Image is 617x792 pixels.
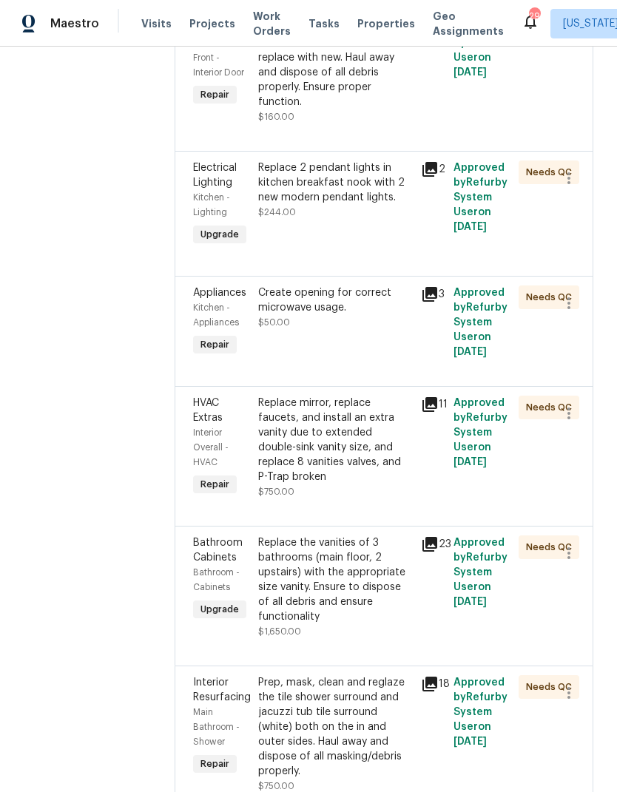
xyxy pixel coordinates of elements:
[195,757,235,771] span: Repair
[193,568,240,592] span: Bathroom - Cabinets
[454,597,487,607] span: [DATE]
[253,9,291,38] span: Work Orders
[193,708,240,746] span: Main Bathroom - Shower
[526,290,578,305] span: Needs QC
[193,163,237,188] span: Electrical Lighting
[193,398,223,423] span: HVAC Extras
[421,285,445,303] div: 3
[195,87,235,102] span: Repair
[454,457,487,467] span: [DATE]
[258,160,412,205] div: Replace 2 pendant lights in kitchen breakfast nook with 2 new modern pendant lights.
[50,16,99,31] span: Maestro
[141,16,172,31] span: Visits
[454,347,487,357] span: [DATE]
[193,53,244,77] span: Front - Interior Door
[454,67,487,78] span: [DATE]
[526,400,578,415] span: Needs QC
[258,627,301,636] span: $1,650.00
[258,208,296,217] span: $244.00
[454,222,487,232] span: [DATE]
[529,9,539,24] div: 29
[258,396,412,484] div: Replace mirror, replace faucets, and install an extra vanity due to extended double-sink vanity s...
[258,318,290,327] span: $50.00
[421,160,445,178] div: 2
[193,193,230,217] span: Kitchen - Lighting
[193,538,243,563] span: Bathroom Cabinets
[193,303,239,327] span: Kitchen - Appliances
[258,285,412,315] div: Create opening for correct microwave usage.
[258,535,412,624] div: Replace the vanities of 3 bathrooms (main floor, 2 upstairs) with the appropriate size vanity. En...
[421,535,445,553] div: 23
[454,538,508,607] span: Approved by Refurby System User on
[189,16,235,31] span: Projects
[193,288,246,298] span: Appliances
[454,398,508,467] span: Approved by Refurby System User on
[258,675,412,779] div: Prep, mask, clean and reglaze the tile shower surround and jacuzzi tub tile surround (white) both...
[258,782,294,791] span: $750.00
[195,477,235,492] span: Repair
[526,165,578,180] span: Needs QC
[433,9,504,38] span: Geo Assignments
[526,540,578,555] span: Needs QC
[258,6,412,109] div: (Garage door and main door) Remove the exisiting exterior door handle and deadbolt and replace wi...
[308,18,340,29] span: Tasks
[421,396,445,413] div: 11
[526,680,578,694] span: Needs QC
[454,8,508,78] span: Approved by Refurby System User on
[195,602,245,617] span: Upgrade
[454,677,508,747] span: Approved by Refurby System User on
[454,737,487,747] span: [DATE]
[193,8,240,48] span: Exterior Door Hardware
[258,112,294,121] span: $160.00
[454,288,508,357] span: Approved by Refurby System User on
[421,675,445,693] div: 18
[258,487,294,496] span: $750.00
[195,227,245,242] span: Upgrade
[357,16,415,31] span: Properties
[454,163,508,232] span: Approved by Refurby System User on
[193,677,251,703] span: Interior Resurfacing
[193,428,229,467] span: Interior Overall - HVAC
[195,337,235,352] span: Repair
